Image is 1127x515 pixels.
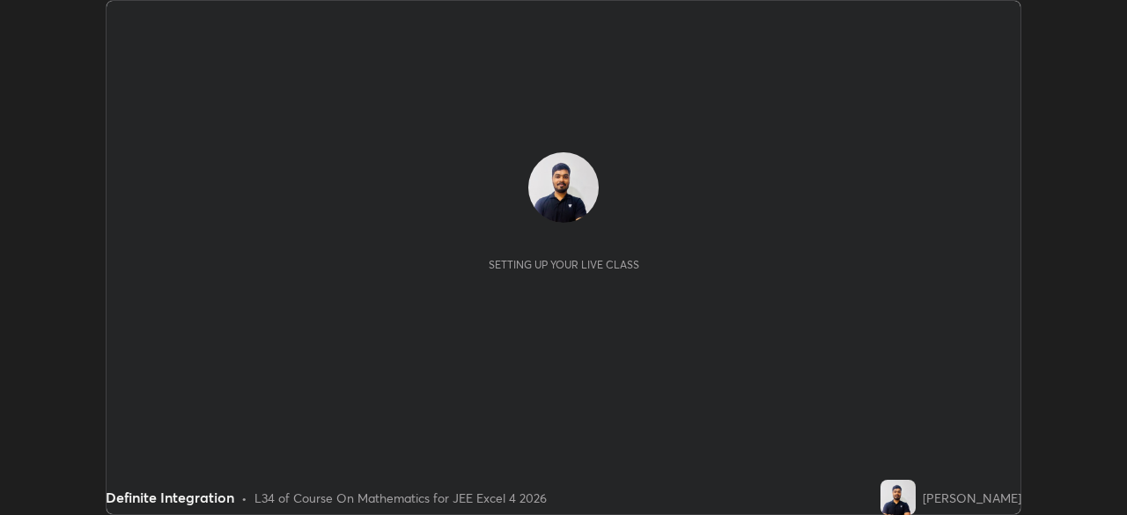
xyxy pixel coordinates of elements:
[254,489,547,507] div: L34 of Course On Mathematics for JEE Excel 4 2026
[923,489,1021,507] div: [PERSON_NAME]
[528,152,599,223] img: 0425db9b9d434dbfb647facdce28cd27.jpg
[241,489,247,507] div: •
[880,480,916,515] img: 0425db9b9d434dbfb647facdce28cd27.jpg
[489,258,639,271] div: Setting up your live class
[106,487,234,508] div: Definite Integration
